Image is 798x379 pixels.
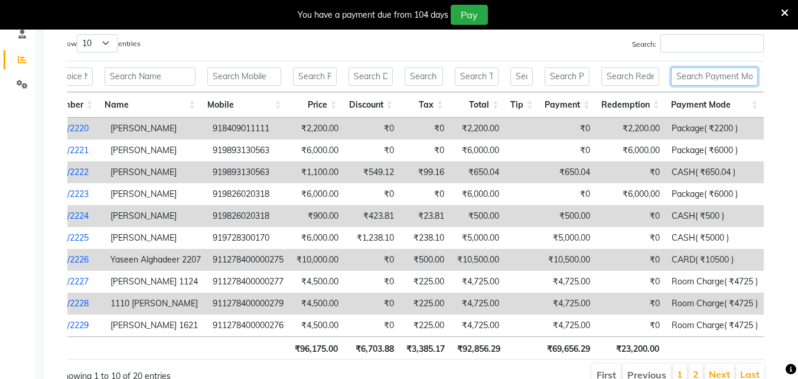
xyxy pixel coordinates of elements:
th: Name: activate to sort column ascending [99,92,201,118]
td: ₹6,000.00 [450,183,505,205]
th: ₹6,703.88 [344,336,400,359]
td: ₹6,000.00 [450,140,505,161]
label: Show entries [58,34,141,53]
th: Discount: activate to sort column ascending [343,92,399,118]
td: [PERSON_NAME] 1621 [105,315,207,336]
button: Pay [451,5,488,25]
td: ₹0 [539,183,596,205]
td: ₹4,725.00 [539,271,596,293]
input: Search Tax [405,67,444,86]
td: ₹4,500.00 [289,271,344,293]
td: CASH( ₹650.04 ) [666,161,764,183]
td: ₹500.00 [400,249,450,271]
td: ₹1,238.10 [344,227,400,249]
td: ₹500.00 [450,205,505,227]
td: ₹0 [539,140,596,161]
td: Room Charge( ₹4725 ) [666,293,764,315]
input: Search Discount [348,67,393,86]
td: [PERSON_NAME] [105,161,207,183]
td: ₹0 [596,227,666,249]
input: Search Price [293,67,337,86]
td: Yaseen Alghadeer 2207 [105,249,207,271]
td: ₹423.81 [344,205,400,227]
td: ₹0 [596,161,666,183]
th: Tax: activate to sort column ascending [399,92,450,118]
td: Package( ₹2200 ) [666,118,764,140]
td: ₹500.00 [539,205,596,227]
input: Search Total [455,67,499,86]
td: ₹0 [596,293,666,315]
td: Package( ₹6000 ) [666,140,764,161]
td: 919826020318 [207,183,289,205]
td: ₹10,500.00 [450,249,505,271]
td: ₹0 [344,118,400,140]
th: Payment Mode: activate to sort column ascending [665,92,764,118]
td: ₹23.81 [400,205,450,227]
td: 919893130563 [207,140,289,161]
td: ₹6,000.00 [289,140,344,161]
td: 919893130563 [207,161,289,183]
td: ₹0 [539,118,596,140]
td: ₹0 [344,271,400,293]
td: ₹225.00 [400,315,450,336]
input: Search Name [105,67,196,86]
td: 911278400000279 [207,293,289,315]
td: ₹0 [596,271,666,293]
th: Payment: activate to sort column ascending [539,92,595,118]
td: ₹650.04 [450,161,505,183]
td: ₹0 [596,249,666,271]
th: Tip: activate to sort column ascending [504,92,539,118]
td: 919826020318 [207,205,289,227]
td: ₹6,000.00 [596,140,666,161]
td: ₹0 [400,140,450,161]
th: Mobile: activate to sort column ascending [201,92,287,118]
td: ₹238.10 [400,227,450,249]
td: ₹2,200.00 [596,118,666,140]
td: ₹4,725.00 [450,293,505,315]
th: Price: activate to sort column ascending [287,92,343,118]
th: Total: activate to sort column ascending [449,92,504,118]
th: ₹3,385.17 [400,336,451,359]
td: [PERSON_NAME] [105,227,207,249]
td: ₹4,500.00 [289,315,344,336]
td: ₹6,000.00 [596,183,666,205]
td: [PERSON_NAME] [105,205,207,227]
td: ₹10,500.00 [539,249,596,271]
td: ₹4,725.00 [539,293,596,315]
td: Room Charge( ₹4725 ) [666,315,764,336]
td: ₹4,725.00 [450,271,505,293]
td: CASH( ₹5000 ) [666,227,764,249]
td: ₹0 [344,183,400,205]
td: ₹2,200.00 [450,118,505,140]
td: ₹0 [344,315,400,336]
input: Search Mobile [207,67,281,86]
td: ₹0 [596,205,666,227]
td: ₹6,000.00 [289,227,344,249]
input: Search Payment Mode [671,67,758,86]
td: ₹0 [400,118,450,140]
td: ₹549.12 [344,161,400,183]
td: ₹5,000.00 [450,227,505,249]
td: ₹0 [344,140,400,161]
td: 911278400000277 [207,271,289,293]
th: ₹23,200.00 [596,336,665,359]
td: ₹99.16 [400,161,450,183]
input: Search: [660,34,764,53]
td: ₹0 [344,249,400,271]
td: ₹650.04 [539,161,596,183]
input: Search Payment [545,67,589,86]
td: ₹4,725.00 [539,315,596,336]
td: ₹2,200.00 [289,118,344,140]
td: Room Charge( ₹4725 ) [666,271,764,293]
th: ₹69,656.29 [540,336,596,359]
input: Search Redemption [601,67,659,86]
select: Showentries [77,34,118,53]
td: 919728300170 [207,227,289,249]
td: CARD( ₹10500 ) [666,249,764,271]
input: Search Tip [510,67,533,86]
td: 1110 [PERSON_NAME] [105,293,207,315]
td: 911278400000276 [207,315,289,336]
div: You have a payment due from 104 days [298,9,448,21]
td: Package( ₹6000 ) [666,183,764,205]
td: ₹6,000.00 [289,183,344,205]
